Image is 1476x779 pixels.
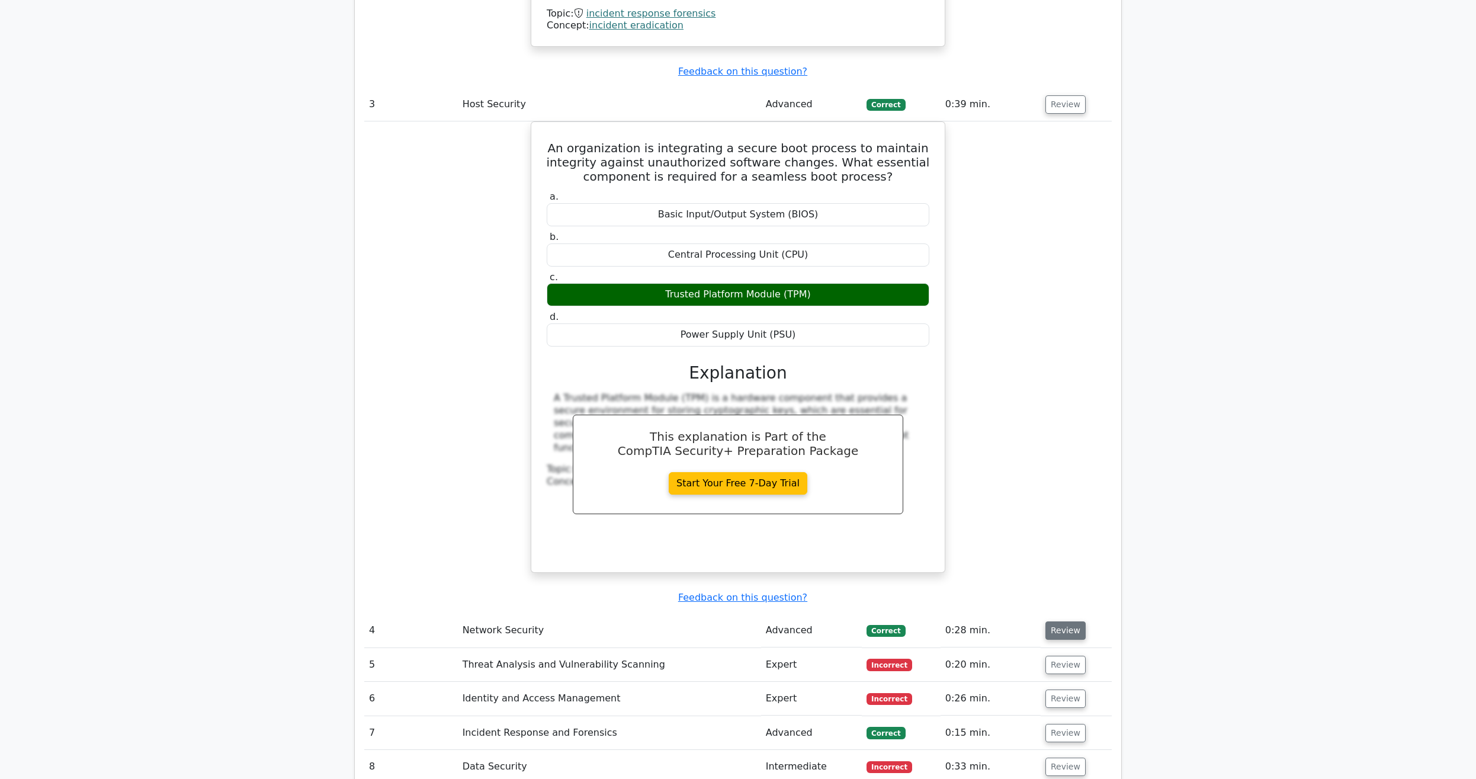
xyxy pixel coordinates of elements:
span: b. [550,231,559,242]
td: 7 [364,716,458,750]
a: Start Your Free 7-Day Trial [669,472,807,495]
td: Advanced [761,614,862,647]
td: 3 [364,88,458,121]
span: d. [550,311,559,322]
td: 0:20 min. [941,648,1041,682]
span: Incorrect [867,659,912,671]
div: Trusted Platform Module (TPM) [547,283,929,306]
td: 4 [364,614,458,647]
td: Threat Analysis and Vulnerability Scanning [458,648,761,682]
span: Correct [867,727,905,739]
div: Basic Input/Output System (BIOS) [547,203,929,226]
td: Identity and Access Management [458,682,761,716]
td: Incident Response and Forensics [458,716,761,750]
button: Review [1045,656,1086,674]
span: Correct [867,625,905,637]
button: Review [1045,95,1086,114]
div: Topic: [547,463,929,476]
td: Advanced [761,716,862,750]
td: 5 [364,648,458,682]
a: incident response forensics [586,8,716,19]
h5: An organization is integrating a secure boot process to maintain integrity against unauthorized s... [546,141,930,184]
button: Review [1045,724,1086,742]
div: Central Processing Unit (CPU) [547,243,929,267]
td: Expert [761,648,862,682]
button: Review [1045,690,1086,708]
span: Correct [867,99,905,111]
a: Feedback on this question? [678,592,807,603]
span: Incorrect [867,693,912,705]
div: Concept: [547,20,929,32]
button: Review [1045,621,1086,640]
td: Network Security [458,614,761,647]
div: A Trusted Platform Module (TPM) is a hardware component that provides a secure environment for st... [554,392,922,454]
span: Incorrect [867,761,912,773]
td: 0:15 min. [941,716,1041,750]
td: 0:26 min. [941,682,1041,716]
a: Feedback on this question? [678,66,807,77]
span: c. [550,271,558,283]
div: Topic: [547,8,929,20]
div: Concept: [547,476,929,488]
td: Expert [761,682,862,716]
h3: Explanation [554,363,922,383]
button: Review [1045,758,1086,776]
div: Power Supply Unit (PSU) [547,323,929,347]
td: 0:28 min. [941,614,1041,647]
a: incident eradication [589,20,684,31]
td: 6 [364,682,458,716]
td: Advanced [761,88,862,121]
span: a. [550,191,559,202]
td: 0:39 min. [941,88,1041,121]
td: Host Security [458,88,761,121]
